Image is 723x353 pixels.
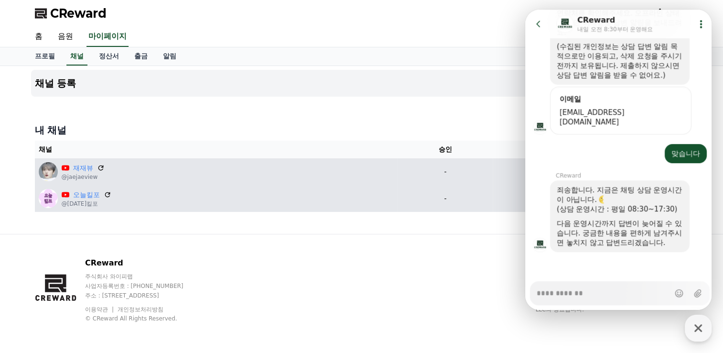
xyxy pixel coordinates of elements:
[86,27,129,47] a: 마이페이지
[50,6,107,21] span: CReward
[85,306,115,313] a: 이용약관
[85,273,202,280] p: 주식회사 와이피랩
[39,189,58,208] img: 오늘킬포
[73,190,100,200] a: 오늘킬포
[91,47,127,66] a: 정산서
[27,27,50,47] a: 홈
[401,167,489,177] p: -
[85,257,202,269] p: CReward
[401,194,489,204] p: -
[35,123,689,137] h4: 내 채널
[62,173,105,181] p: @jaejaeview
[118,306,163,313] a: 개인정보처리방침
[35,6,107,21] a: CReward
[493,141,688,158] th: 상태
[62,200,111,208] p: @[DATE]킬포
[85,292,202,299] p: 주소 : [STREET_ADDRESS]
[127,47,155,66] a: 출금
[155,47,184,66] a: 알림
[39,162,58,181] img: 재재뷰
[85,282,202,290] p: 사업자등록번호 : [PHONE_NUMBER]
[27,47,63,66] a: 프로필
[35,141,398,158] th: 채널
[85,315,202,322] p: © CReward All Rights Reserved.
[66,47,87,66] a: 채널
[73,163,93,173] a: 재재뷰
[31,70,692,97] button: 채널 등록
[50,27,81,47] a: 음원
[35,78,76,88] h4: 채널 등록
[525,10,712,310] iframe: Channel chat
[398,141,493,158] th: 승인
